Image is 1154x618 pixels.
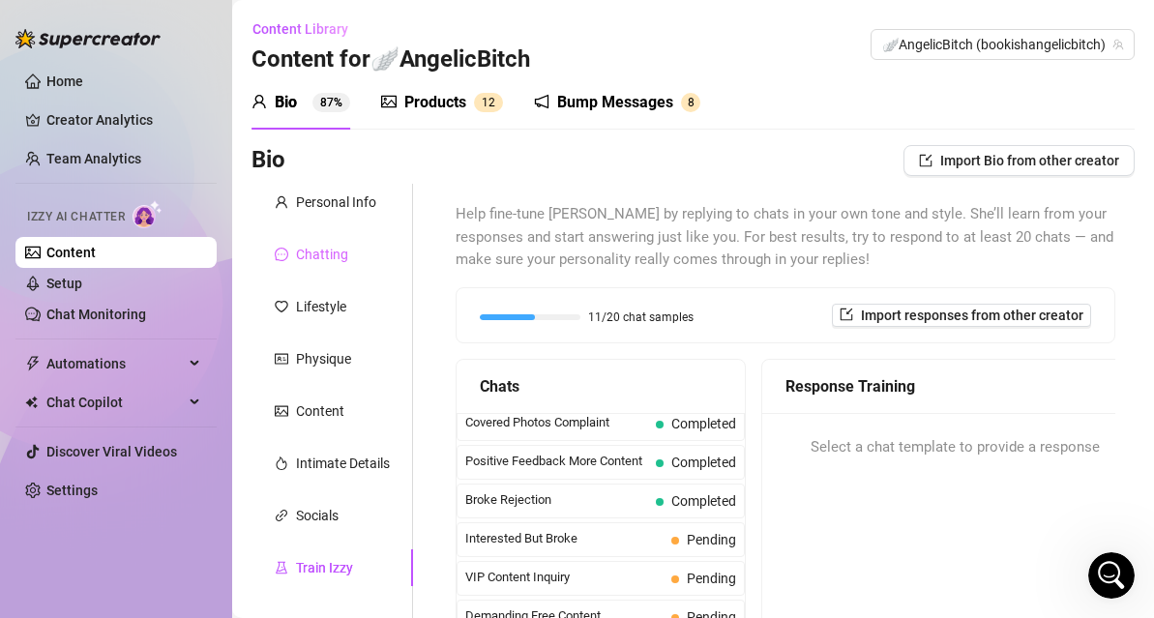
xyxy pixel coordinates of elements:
button: Content Library [252,14,364,44]
button: go back [13,8,49,44]
span: Izzy AI Chatter [27,208,125,226]
div: Intimate Details [296,453,390,474]
span: 😐 [318,418,346,456]
button: Collapse window [581,8,618,44]
a: Creator Analytics [46,104,201,135]
span: import [840,308,853,321]
span: Broke Rejection [465,490,648,510]
div: Lifestyle [296,296,346,317]
span: picture [381,94,397,109]
img: logo-BBDzfeDw.svg [15,29,161,48]
span: Content Library [252,21,348,37]
div: Response Training [785,374,1124,398]
sup: 8 [681,93,700,112]
h3: Content for 🪽AngelicBitch [252,44,530,75]
span: picture [275,404,288,418]
div: Close [618,8,653,43]
span: import [919,154,932,167]
span: 🪽AngelicBitch (bookishangelicbitch) [882,30,1123,59]
div: Chatting [296,244,348,265]
div: Bio [275,91,297,114]
button: Import Bio from other creator [903,145,1135,176]
sup: 12 [474,93,503,112]
div: Train Izzy [296,557,353,578]
span: 1 [482,96,488,109]
a: Discover Viral Videos [46,444,177,459]
span: 😃 [369,418,397,456]
div: Personal Info [296,191,376,213]
img: AI Chatter [133,200,163,228]
span: user [252,94,267,109]
span: Positive Feedback More Content [465,452,648,471]
span: 11/20 chat samples [588,311,694,323]
span: team [1112,39,1124,50]
span: VIP Content Inquiry [465,568,664,587]
span: link [275,509,288,522]
button: Import responses from other creator [832,304,1091,327]
span: Completed [671,416,736,431]
div: Bump Messages [557,91,673,114]
span: Chats [480,374,519,398]
a: Home [46,74,83,89]
img: Chat Copilot [25,396,38,409]
div: Products [404,91,466,114]
span: Completed [671,493,736,509]
span: Help fine-tune [PERSON_NAME] by replying to chats in your own tone and style. She’ll learn from y... [456,203,1115,272]
span: disappointed reaction [250,410,316,461]
a: Settings [46,483,98,498]
span: user [275,195,288,209]
span: 2 [488,96,495,109]
span: 8 [688,96,695,109]
a: Team Analytics [46,151,141,166]
span: Import responses from other creator [861,308,1083,323]
span: thunderbolt [25,356,41,371]
span: Automations [46,348,184,379]
h3: Bio [252,145,285,176]
span: Pending [687,571,736,586]
a: Setup [46,276,82,291]
div: Socials [296,505,339,526]
div: Content [296,400,344,422]
span: heart [275,300,288,313]
span: Chat Copilot [46,387,184,418]
span: Covered Photos Complaint [465,413,648,432]
a: Content [46,245,96,260]
div: Did this answer your question? [23,398,642,420]
span: notification [534,94,549,109]
a: Open in help center [255,481,410,496]
span: neutral face reaction [308,418,358,456]
sup: 87% [312,93,350,112]
span: Import Bio from other creator [940,153,1119,168]
span: experiment [275,561,288,574]
div: Physique [296,348,351,369]
span: 😞 [264,410,302,461]
iframe: Intercom live chat [1088,552,1135,599]
span: idcard [275,352,288,366]
a: Chat Monitoring [46,307,146,322]
span: Completed [671,455,736,470]
span: smiley reaction [358,418,408,456]
span: Pending [687,532,736,547]
span: fire [275,456,288,470]
span: Select a chat template to provide a response [811,436,1100,459]
span: message [275,248,288,261]
span: Interested But Broke [465,529,664,548]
